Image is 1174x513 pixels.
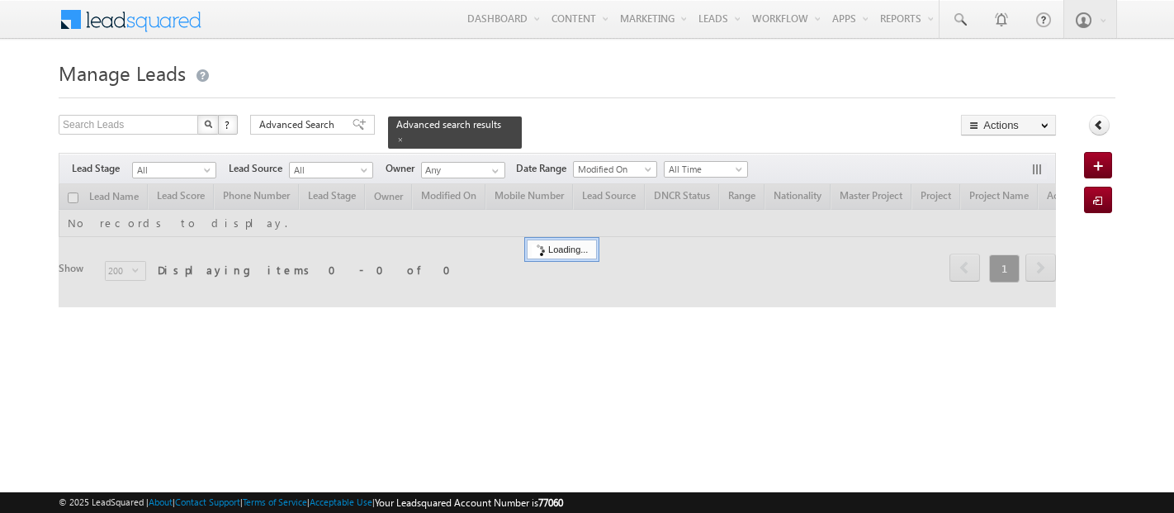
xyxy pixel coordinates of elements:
[225,117,232,131] span: ?
[175,496,240,507] a: Contact Support
[396,118,501,131] span: Advanced search results
[421,162,505,178] input: Type to Search
[204,120,212,128] img: Search
[243,496,307,507] a: Terms of Service
[310,496,372,507] a: Acceptable Use
[573,161,657,178] a: Modified On
[665,162,743,177] span: All Time
[289,162,373,178] a: All
[375,496,563,509] span: Your Leadsquared Account Number is
[664,161,748,178] a: All Time
[132,162,216,178] a: All
[218,115,238,135] button: ?
[483,163,504,179] a: Show All Items
[133,163,211,178] span: All
[516,161,573,176] span: Date Range
[290,163,368,178] span: All
[538,496,563,509] span: 77060
[527,240,597,259] div: Loading...
[386,161,421,176] span: Owner
[229,161,289,176] span: Lead Source
[72,161,132,176] span: Lead Stage
[961,115,1056,135] button: Actions
[59,495,563,511] span: © 2025 LeadSquared | | | | |
[59,59,186,86] span: Manage Leads
[574,162,652,177] span: Modified On
[149,496,173,507] a: About
[259,117,339,132] span: Advanced Search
